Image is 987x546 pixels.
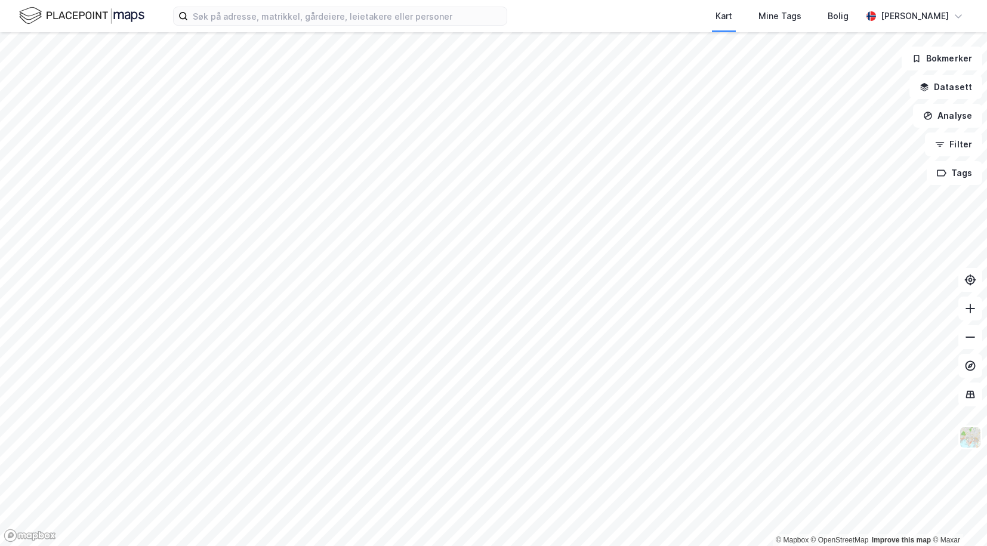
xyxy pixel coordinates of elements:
a: Mapbox homepage [4,529,56,542]
a: OpenStreetMap [811,536,869,544]
a: Improve this map [872,536,931,544]
iframe: Chat Widget [927,489,987,546]
div: [PERSON_NAME] [881,9,949,23]
button: Bokmerker [902,47,982,70]
button: Datasett [909,75,982,99]
button: Tags [927,161,982,185]
img: logo.f888ab2527a4732fd821a326f86c7f29.svg [19,5,144,26]
input: Søk på adresse, matrikkel, gårdeiere, leietakere eller personer [188,7,507,25]
a: Mapbox [776,536,809,544]
div: Mine Tags [758,9,801,23]
button: Analyse [913,104,982,128]
div: Bolig [828,9,849,23]
button: Filter [925,132,982,156]
div: Kart [715,9,732,23]
img: Z [959,426,982,449]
